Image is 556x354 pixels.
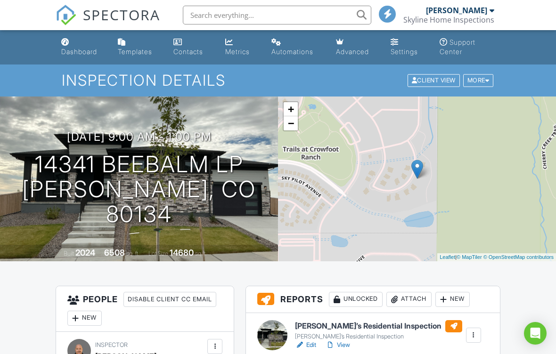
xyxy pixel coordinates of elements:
[403,15,494,24] div: Skyline Home Inspections
[95,341,128,348] span: Inspector
[387,34,428,61] a: Settings
[148,250,168,257] span: Lot Size
[440,38,475,56] div: Support Center
[457,254,482,260] a: © MapTiler
[440,254,455,260] a: Leaflet
[170,34,214,61] a: Contacts
[407,76,462,83] a: Client View
[326,340,350,350] a: View
[483,254,554,260] a: © OpenStreetMap contributors
[183,6,371,24] input: Search everything...
[336,48,369,56] div: Advanced
[75,248,95,257] div: 2024
[104,248,125,257] div: 6508
[67,311,102,326] div: New
[408,74,460,87] div: Client View
[114,34,162,61] a: Templates
[295,340,316,350] a: Edit
[15,152,263,226] h1: 14341 Beebalm Lp [PERSON_NAME], CO 80134
[524,322,547,345] div: Open Intercom Messenger
[67,130,212,143] h3: [DATE] 9:00 am - 1:00 pm
[386,292,432,307] div: Attach
[57,34,106,61] a: Dashboard
[170,248,194,257] div: 14680
[329,292,383,307] div: Unlocked
[435,292,470,307] div: New
[284,116,298,130] a: Zoom out
[195,250,207,257] span: sq.ft.
[61,48,97,56] div: Dashboard
[221,34,260,61] a: Metrics
[56,13,160,32] a: SPECTORA
[284,102,298,116] a: Zoom in
[83,5,160,24] span: SPECTORA
[56,5,76,25] img: The Best Home Inspection Software - Spectora
[62,72,494,88] h1: Inspection Details
[437,253,556,261] div: |
[295,333,462,340] div: [PERSON_NAME]’s Residential Inspection
[463,74,494,87] div: More
[56,286,234,332] h3: People
[271,48,313,56] div: Automations
[118,48,152,56] div: Templates
[295,320,462,341] a: [PERSON_NAME]’s Residential Inspection [PERSON_NAME]’s Residential Inspection
[64,250,74,257] span: Built
[295,320,462,332] h6: [PERSON_NAME]’s Residential Inspection
[391,48,418,56] div: Settings
[426,6,487,15] div: [PERSON_NAME]
[173,48,203,56] div: Contacts
[246,286,500,313] h3: Reports
[225,48,250,56] div: Metrics
[268,34,324,61] a: Automations (Basic)
[126,250,139,257] span: sq. ft.
[123,292,216,307] div: Disable Client CC Email
[436,34,499,61] a: Support Center
[332,34,380,61] a: Advanced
